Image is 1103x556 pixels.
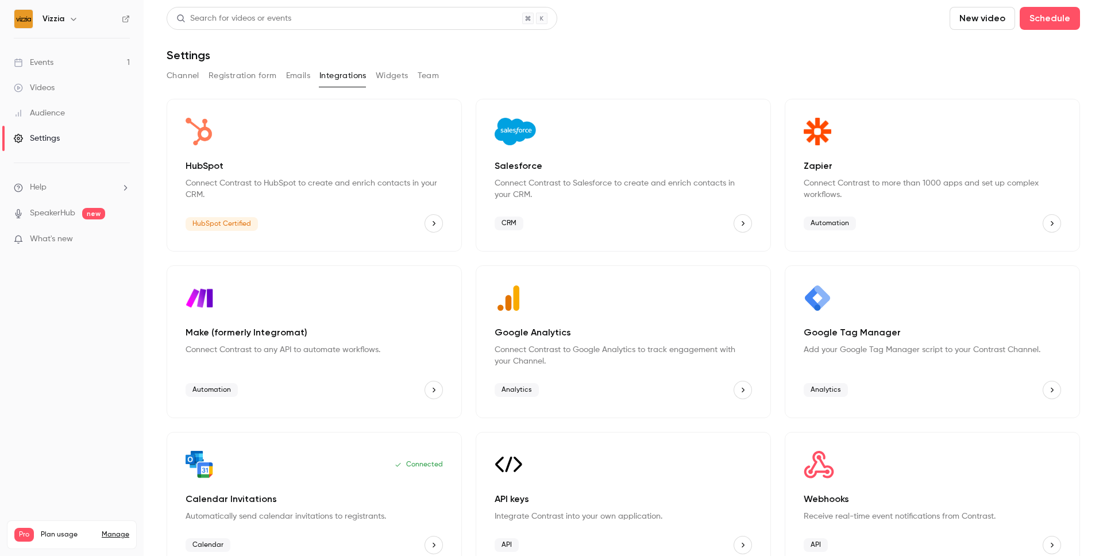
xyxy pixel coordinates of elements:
p: Connect Contrast to any API to automate workflows. [186,344,443,356]
p: Integrate Contrast into your own application. [495,511,752,522]
div: Zapier [785,99,1080,252]
h6: Vizzia [43,13,64,25]
span: CRM [495,217,523,230]
div: Events [14,57,53,68]
div: Audience [14,107,65,119]
div: Make (formerly Integromat) [167,265,462,418]
button: Salesforce [734,214,752,233]
div: Salesforce [476,99,771,252]
p: Connect Contrast to more than 1000 apps and set up complex workflows. [804,177,1061,200]
p: Receive real-time event notifications from Contrast. [804,511,1061,522]
p: HubSpot [186,159,443,173]
button: API keys [734,536,752,554]
span: What's new [30,233,73,245]
button: HubSpot [425,214,443,233]
p: Zapier [804,159,1061,173]
span: Automation [186,383,238,397]
p: Connected [395,460,443,469]
button: Google Tag Manager [1043,381,1061,399]
a: Manage [102,530,129,539]
p: Salesforce [495,159,752,173]
span: Analytics [495,383,539,397]
p: API keys [495,492,752,506]
div: Google Tag Manager [785,265,1080,418]
button: Calendar Invitations [425,536,443,554]
span: HubSpot Certified [186,217,258,231]
h1: Settings [167,48,210,62]
button: Registration form [209,67,277,85]
span: Pro [14,528,34,542]
button: Make (formerly Integromat) [425,381,443,399]
p: Add your Google Tag Manager script to your Contrast Channel. [804,344,1061,356]
button: Google Analytics [734,381,752,399]
button: Widgets [376,67,408,85]
p: Calendar Invitations [186,492,443,506]
span: API [804,538,828,552]
span: Plan usage [41,530,95,539]
iframe: Noticeable Trigger [116,234,130,245]
a: SpeakerHub [30,207,75,219]
p: Automatically send calendar invitations to registrants. [186,511,443,522]
li: help-dropdown-opener [14,182,130,194]
button: Team [418,67,439,85]
div: HubSpot [167,99,462,252]
p: Connect Contrast to Google Analytics to track engagement with your Channel. [495,344,752,367]
button: Integrations [319,67,367,85]
button: Emails [286,67,310,85]
span: new [82,208,105,219]
p: Connect Contrast to Salesforce to create and enrich contacts in your CRM. [495,177,752,200]
button: Zapier [1043,214,1061,233]
span: API [495,538,519,552]
div: Videos [14,82,55,94]
span: Automation [804,217,856,230]
p: Google Analytics [495,326,752,339]
p: Google Tag Manager [804,326,1061,339]
div: Search for videos or events [176,13,291,25]
div: Settings [14,133,60,144]
span: Help [30,182,47,194]
button: Schedule [1020,7,1080,30]
span: Analytics [804,383,848,397]
button: Channel [167,67,199,85]
button: Webhooks [1043,536,1061,554]
p: Connect Contrast to HubSpot to create and enrich contacts in your CRM. [186,177,443,200]
div: Google Analytics [476,265,771,418]
span: Calendar [186,538,230,552]
p: Make (formerly Integromat) [186,326,443,339]
p: Webhooks [804,492,1061,506]
img: Vizzia [14,10,33,28]
button: New video [950,7,1015,30]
